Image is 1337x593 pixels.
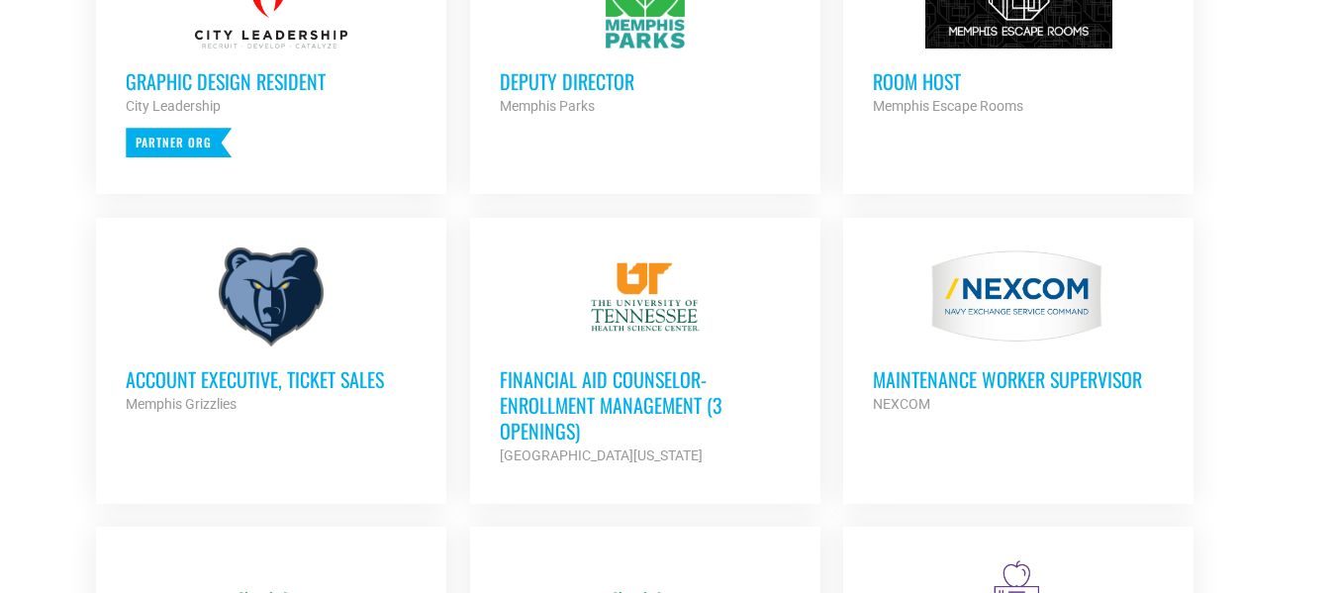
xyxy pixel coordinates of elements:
h3: Room Host [873,68,1164,94]
strong: City Leadership [126,98,221,114]
strong: Memphis Escape Rooms [873,98,1023,114]
a: Financial Aid Counselor-Enrollment Management (3 Openings) [GEOGRAPHIC_DATA][US_STATE] [470,218,820,497]
a: MAINTENANCE WORKER SUPERVISOR NEXCOM [843,218,1194,445]
h3: MAINTENANCE WORKER SUPERVISOR [873,366,1164,392]
a: Account Executive, Ticket Sales Memphis Grizzlies [96,218,446,445]
strong: Memphis Grizzlies [126,396,237,412]
strong: [GEOGRAPHIC_DATA][US_STATE] [500,447,703,463]
h3: Financial Aid Counselor-Enrollment Management (3 Openings) [500,366,791,444]
strong: Memphis Parks [500,98,595,114]
p: Partner Org [126,128,232,157]
h3: Graphic Design Resident [126,68,417,94]
strong: NEXCOM [873,396,930,412]
h3: Deputy Director [500,68,791,94]
h3: Account Executive, Ticket Sales [126,366,417,392]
